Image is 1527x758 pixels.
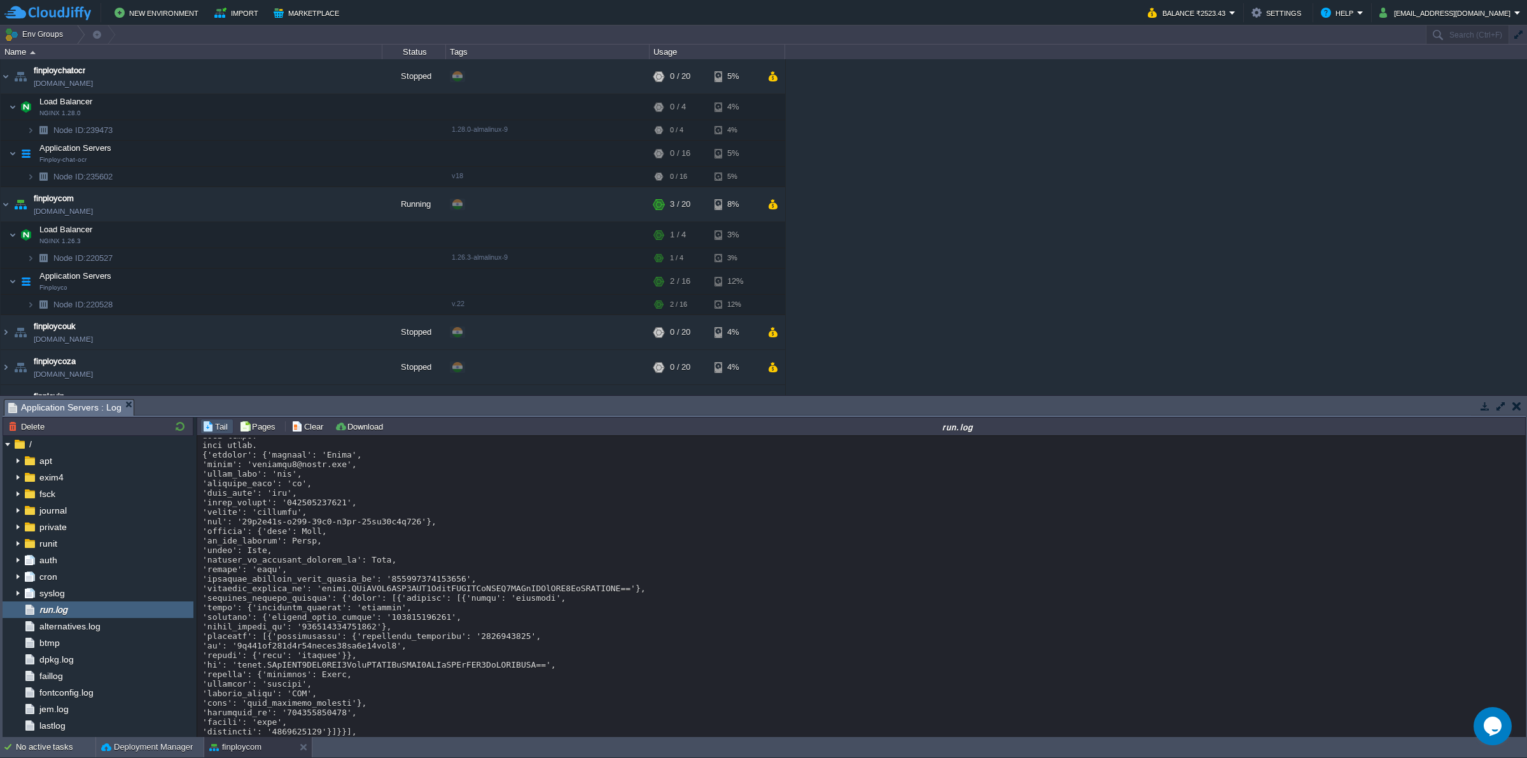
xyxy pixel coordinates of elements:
a: fontconfig.log [37,687,95,698]
span: fsck [37,488,57,500]
span: Load Balancer [38,96,94,107]
img: AMDAwAAAACH5BAEAAAAALAAAAAABAAEAAAICRAEAOw== [1,187,11,221]
button: Tail [202,421,232,432]
img: AMDAwAAAACH5BAEAAAAALAAAAAABAAEAAAICRAEAOw== [1,385,11,419]
button: Download [335,421,387,432]
a: Node ID:235602 [52,171,115,182]
div: 5% [715,59,756,94]
div: Tags [447,45,649,59]
iframe: chat widget [1474,707,1514,745]
div: 1 / 4 [670,222,686,248]
a: journal [37,505,69,516]
span: 220527 [52,253,115,263]
div: 5% [715,385,756,419]
a: Node ID:239473 [52,125,115,136]
button: Deployment Manager [101,741,193,754]
span: lastlog [37,720,67,731]
div: Running [382,187,446,221]
span: Finployco [39,284,67,291]
a: Application ServersFinploy-chat-ocr [38,143,113,153]
div: 2 / 16 [670,269,690,294]
img: AMDAwAAAACH5BAEAAAAALAAAAAABAAEAAAICRAEAOw== [11,187,29,221]
a: / [27,439,34,450]
img: AMDAwAAAACH5BAEAAAAALAAAAAABAAEAAAICRAEAOw== [30,51,36,54]
img: AMDAwAAAACH5BAEAAAAALAAAAAABAAEAAAICRAEAOw== [1,315,11,349]
div: Stopped [382,59,446,94]
span: 235602 [52,171,115,182]
div: Stopped [382,315,446,349]
div: 0 / 16 [670,141,690,166]
span: Application Servers [38,143,113,153]
a: [DOMAIN_NAME] [34,333,93,346]
img: AMDAwAAAACH5BAEAAAAALAAAAAABAAEAAAICRAEAOw== [11,350,29,384]
div: 4% [715,94,756,120]
span: apt [37,455,54,467]
div: 12% [715,295,756,314]
a: Application ServersFinployco [38,271,113,281]
button: [EMAIL_ADDRESS][DOMAIN_NAME] [1379,5,1514,20]
button: Marketplace [274,5,343,20]
a: exim4 [37,472,66,483]
div: 0 / 20 [670,350,690,384]
span: Load Balancer [38,224,94,235]
span: Application Servers : Log [8,400,122,416]
a: finploycouk [34,320,76,333]
img: AMDAwAAAACH5BAEAAAAALAAAAAABAAEAAAICRAEAOw== [34,167,52,186]
a: finploycoza [34,355,76,368]
span: 1.28.0-almalinux-9 [452,125,508,133]
a: private [37,521,69,533]
a: launcher.log [37,736,90,748]
div: 1 / 4 [670,248,683,268]
a: dpkg.log [37,654,76,665]
a: run.log [37,604,69,615]
button: Pages [239,421,279,432]
img: AMDAwAAAACH5BAEAAAAALAAAAAABAAEAAAICRAEAOw== [34,248,52,268]
span: Finploy-chat-ocr [39,156,87,164]
div: 0 / 16 [670,167,687,186]
a: alternatives.log [37,621,102,632]
div: 3% [715,222,756,248]
div: Usage [650,45,784,59]
div: 0 / 20 [670,315,690,349]
img: AMDAwAAAACH5BAEAAAAALAAAAAABAAEAAAICRAEAOw== [34,295,52,314]
img: AMDAwAAAACH5BAEAAAAALAAAAAABAAEAAAICRAEAOw== [11,385,29,419]
a: finploycom [34,192,74,205]
button: Import [214,5,262,20]
button: Env Groups [4,25,67,43]
span: 1.26.3-almalinux-9 [452,253,508,261]
a: [DOMAIN_NAME] [34,368,93,381]
span: v.22 [452,300,464,307]
div: Status [383,45,445,59]
img: AMDAwAAAACH5BAEAAAAALAAAAAABAAEAAAICRAEAOw== [17,269,35,294]
div: 4% [715,315,756,349]
div: 12% [715,269,756,294]
img: AMDAwAAAACH5BAEAAAAALAAAAAABAAEAAAICRAEAOw== [17,141,35,166]
a: jem.log [37,703,71,715]
span: Node ID: [53,300,86,309]
span: auth [37,554,59,566]
div: 0 / 20 [670,59,690,94]
button: Clear [291,421,327,432]
span: Application Servers [38,270,113,281]
a: finploychatocr [34,64,85,77]
img: AMDAwAAAACH5BAEAAAAALAAAAAABAAEAAAICRAEAOw== [27,295,34,314]
span: Node ID: [53,172,86,181]
a: runit [37,538,59,549]
button: Help [1321,5,1357,20]
img: AMDAwAAAACH5BAEAAAAALAAAAAABAAEAAAICRAEAOw== [34,120,52,140]
a: btmp [37,637,62,649]
img: AMDAwAAAACH5BAEAAAAALAAAAAABAAEAAAICRAEAOw== [27,248,34,268]
div: No active tasks [16,737,95,757]
button: Balance ₹2523.43 [1148,5,1229,20]
a: Load BalancerNGINX 1.26.3 [38,225,94,234]
div: run.log [392,421,1524,432]
img: AMDAwAAAACH5BAEAAAAALAAAAAABAAEAAAICRAEAOw== [11,315,29,349]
